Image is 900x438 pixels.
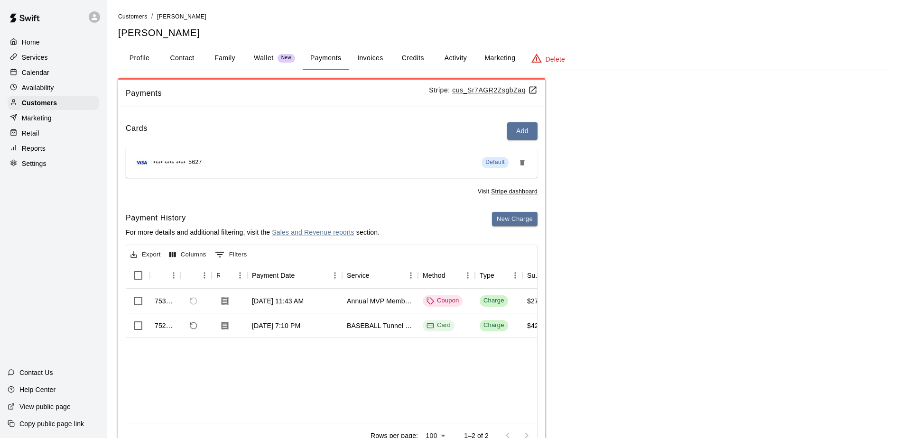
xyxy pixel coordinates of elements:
button: Family [204,47,246,70]
span: Customers [118,13,148,20]
button: Invoices [349,47,391,70]
h5: [PERSON_NAME] [118,27,889,39]
div: Payment Date [247,262,342,289]
p: For more details and additional filtering, visit the section. [126,228,380,237]
div: Method [423,262,445,289]
div: Id [150,262,181,289]
a: Stripe dashboard [491,188,538,195]
button: Add [507,122,538,140]
img: Credit card brand logo [133,158,150,167]
div: BASEBALL Tunnel Rental [347,321,413,330]
div: Payment Date [252,262,295,289]
span: Default [485,159,505,165]
p: Home [22,37,40,47]
h6: Cards [126,122,148,140]
a: Services [8,50,99,64]
button: Sort [494,269,508,282]
button: Select columns [167,247,209,262]
p: Availability [22,83,54,92]
div: Annual MVP Membership [347,296,413,306]
a: Marketing [8,111,99,125]
div: Card [427,321,451,330]
div: Method [418,262,475,289]
p: Services [22,53,48,62]
span: 5627 [188,158,202,167]
div: Reports [8,141,99,155]
button: Menu [404,268,418,283]
p: Marketing [22,113,52,123]
div: Subtotal [527,262,542,289]
button: Sort [155,269,168,282]
div: 753858 [155,296,176,306]
a: Retail [8,126,99,140]
button: Contact [161,47,204,70]
div: $42.00 [527,321,548,330]
div: Service [342,262,418,289]
button: Menu [233,268,247,283]
p: Calendar [22,68,49,77]
p: Copy public page link [19,419,84,429]
div: Type [475,262,522,289]
div: $275.00 [527,296,552,306]
p: Delete [546,55,565,64]
span: New [278,55,295,61]
div: Refund [181,262,212,289]
p: Customers [22,98,57,108]
p: Help Center [19,385,56,394]
button: Sort [220,269,233,282]
button: Sort [295,269,308,282]
p: View public page [19,402,71,411]
a: Customers [118,12,148,20]
div: Charge [483,296,504,305]
div: basic tabs example [118,47,889,70]
button: Menu [461,268,475,283]
p: Stripe: [429,85,538,95]
a: Availability [8,81,99,95]
p: Contact Us [19,368,53,377]
button: Menu [508,268,522,283]
nav: breadcrumb [118,11,889,22]
p: Retail [22,128,39,138]
a: Calendar [8,65,99,80]
div: Home [8,35,99,49]
button: Profile [118,47,161,70]
div: Aug 12, 2025, 7:10 PM [252,321,300,330]
button: Remove [515,155,530,170]
a: cus_Sr7AGR2ZsgbZaq [452,86,538,94]
button: Credits [391,47,434,70]
a: Settings [8,156,99,171]
button: Download Receipt [216,317,233,334]
span: Refund payment [186,293,202,309]
div: Receipt [216,262,220,289]
li: / [151,11,153,21]
div: Service [347,262,370,289]
p: Settings [22,159,46,168]
button: Show filters [213,247,250,262]
div: 752804 [155,321,176,330]
button: Sort [370,269,383,282]
button: Payments [303,47,349,70]
span: [PERSON_NAME] [157,13,206,20]
div: Coupon [427,296,459,305]
div: Receipt [212,262,247,289]
div: Type [480,262,494,289]
span: Refund payment [186,318,202,334]
button: New Charge [492,212,538,227]
button: Menu [167,268,181,283]
button: Export [128,247,163,262]
button: Sort [445,269,459,282]
span: Visit [478,187,538,197]
h6: Payment History [126,212,380,224]
div: Aug 13, 2025, 11:43 AM [252,296,304,306]
a: Sales and Revenue reports [272,228,354,236]
a: Customers [8,96,99,110]
button: Menu [197,268,212,283]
